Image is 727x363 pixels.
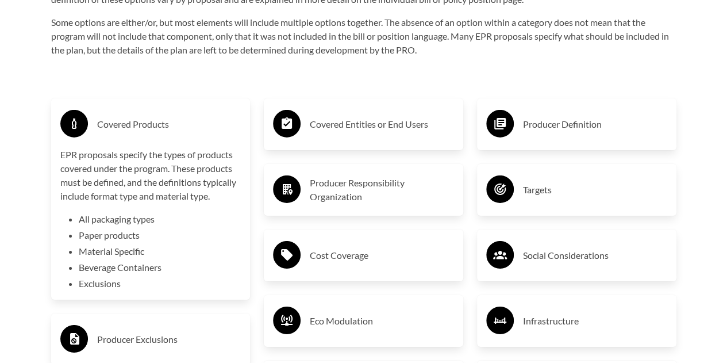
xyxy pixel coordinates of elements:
[97,330,241,349] h3: Producer Exclusions
[97,115,241,133] h3: Covered Products
[310,312,454,330] h3: Eco Modulation
[523,115,667,133] h3: Producer Definition
[79,212,241,226] li: All packaging types
[79,244,241,258] li: Material Specific
[523,246,667,265] h3: Social Considerations
[60,148,241,203] p: EPR proposals specify the types of products covered under the program. These products must be def...
[79,261,241,274] li: Beverage Containers
[310,246,454,265] h3: Cost Coverage
[523,181,667,199] h3: Targets
[51,16,676,57] p: Some options are either/or, but most elements will include multiple options together. The absence...
[79,228,241,242] li: Paper products
[310,176,454,204] h3: Producer Responsibility Organization
[310,115,454,133] h3: Covered Entities or End Users
[523,312,667,330] h3: Infrastructure
[79,277,241,291] li: Exclusions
